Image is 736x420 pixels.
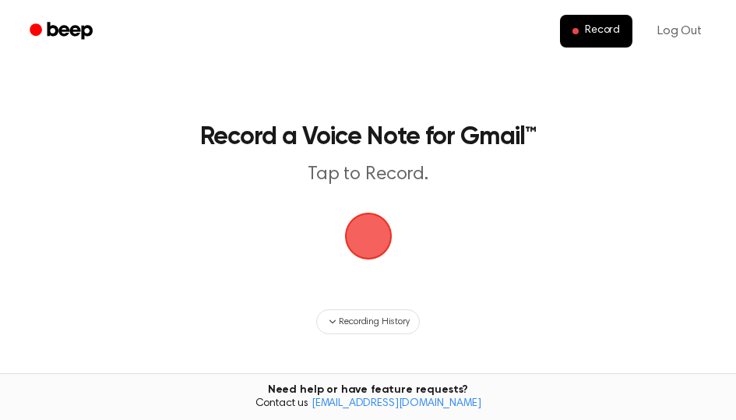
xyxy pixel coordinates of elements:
[168,125,568,150] h1: Record a Voice Note for Gmail™
[312,398,481,409] a: [EMAIL_ADDRESS][DOMAIN_NAME]
[345,213,392,259] img: Beep Logo
[339,315,409,329] span: Recording History
[168,162,568,188] p: Tap to Record.
[585,24,620,38] span: Record
[19,16,107,47] a: Beep
[316,309,419,334] button: Recording History
[9,397,727,411] span: Contact us
[560,15,632,48] button: Record
[642,12,717,50] a: Log Out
